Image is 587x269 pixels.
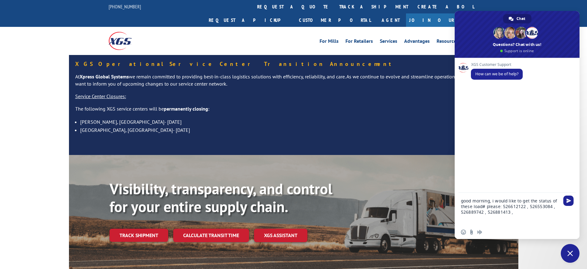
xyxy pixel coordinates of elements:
[475,71,518,77] span: How can we be of help?
[294,13,375,27] a: Customer Portal
[345,39,373,46] a: For Retailers
[80,126,512,134] li: [GEOGRAPHIC_DATA], [GEOGRAPHIC_DATA]- [DATE]
[469,230,474,235] span: Send a file
[75,61,512,67] h5: XGS Operational Service Center Transition Announcement
[75,73,512,93] p: At we remain committed to providing best-in-class logistics solutions with efficiency, reliabilit...
[404,39,430,46] a: Advantages
[109,3,141,10] a: [PHONE_NUMBER]
[380,39,397,46] a: Services
[461,193,561,225] textarea: Compose your message...
[320,39,339,46] a: For Mills
[80,73,129,80] strong: Xpress Global Systems
[503,14,531,23] a: Chat
[437,39,458,46] a: Resources
[75,93,126,99] u: Service Center Closures:
[471,62,523,67] span: XGS Customer Support
[75,105,512,118] p: The following XGS service centers will be :
[164,106,208,112] strong: permanently closing
[375,13,406,27] a: Agent
[561,244,580,263] a: Close chat
[254,229,307,242] a: XGS ASSISTANT
[477,230,482,235] span: Audio message
[563,196,574,206] span: Send
[406,13,479,27] a: Join Our Team
[173,229,249,242] a: Calculate transit time
[204,13,294,27] a: Request a pickup
[110,229,168,242] a: Track shipment
[110,179,332,217] b: Visibility, transparency, and control for your entire supply chain.
[516,14,525,23] span: Chat
[461,230,466,235] span: Insert an emoji
[80,118,512,126] li: [PERSON_NAME], [GEOGRAPHIC_DATA]- [DATE]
